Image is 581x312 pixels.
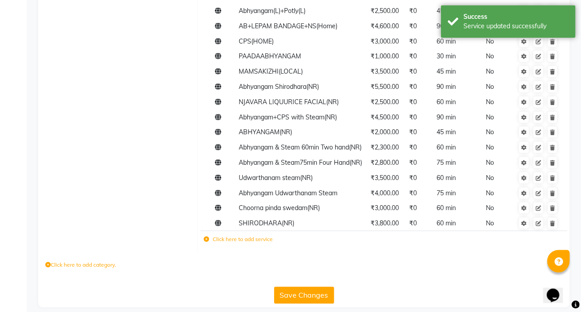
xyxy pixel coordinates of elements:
[437,189,456,197] span: 75 min
[486,128,494,136] span: No
[437,219,456,227] span: 60 min
[486,143,494,151] span: No
[371,143,399,151] span: ₹2,300.00
[371,37,399,45] span: ₹3,000.00
[437,83,456,91] span: 90 min
[437,158,456,167] span: 75 min
[371,158,399,167] span: ₹2,800.00
[463,12,569,22] div: Success
[437,22,456,30] span: 90 min
[239,219,294,227] span: SHIRODHARA(NR)
[437,37,456,45] span: 60 min
[239,128,292,136] span: ABHYANGAM(NR)
[239,113,337,121] span: Abhyangam+CPS with Steam(NR)
[371,174,399,182] span: ₹3,500.00
[437,128,456,136] span: 45 min
[371,219,399,227] span: ₹3,800.00
[486,174,494,182] span: No
[45,261,116,269] label: Click here to add category.
[486,189,494,197] span: No
[410,143,417,151] span: ₹0
[239,7,306,15] span: Abhyangam(L)+Potly(L)
[239,143,362,151] span: Abhyangam & Steam 60min Two hand(NR)
[543,276,572,303] iframe: chat widget
[410,158,417,167] span: ₹0
[486,52,494,60] span: No
[437,7,456,15] span: 45 min
[371,113,399,121] span: ₹4,500.00
[437,143,456,151] span: 60 min
[410,37,417,45] span: ₹0
[486,98,494,106] span: No
[437,67,456,75] span: 45 min
[371,7,399,15] span: ₹2,500.00
[486,204,494,212] span: No
[410,98,417,106] span: ₹0
[410,67,417,75] span: ₹0
[239,158,362,167] span: Abhyangam & Steam75min Four Hand(NR)
[410,204,417,212] span: ₹0
[410,83,417,91] span: ₹0
[371,22,399,30] span: ₹4,600.00
[274,287,334,304] button: Save Changes
[437,113,456,121] span: 90 min
[486,83,494,91] span: No
[371,128,399,136] span: ₹2,000.00
[239,189,337,197] span: Abhyangam Udwarthanam Steam
[410,52,417,60] span: ₹0
[371,52,399,60] span: ₹1,000.00
[239,22,337,30] span: AB+LEPAM BANDAGE+NS(Home)
[437,98,456,106] span: 60 min
[486,219,494,227] span: No
[410,113,417,121] span: ₹0
[486,158,494,167] span: No
[371,204,399,212] span: ₹3,000.00
[239,174,313,182] span: Udwarthanam steam(NR)
[371,189,399,197] span: ₹4,000.00
[410,189,417,197] span: ₹0
[410,7,417,15] span: ₹0
[371,83,399,91] span: ₹5,500.00
[410,219,417,227] span: ₹0
[204,235,273,243] label: Click here to add service
[410,22,417,30] span: ₹0
[239,52,301,60] span: PAADAABHYANGAM
[437,52,456,60] span: 30 min
[371,98,399,106] span: ₹2,500.00
[486,113,494,121] span: No
[437,204,456,212] span: 60 min
[239,37,274,45] span: CPS(HOME)
[410,128,417,136] span: ₹0
[486,67,494,75] span: No
[371,67,399,75] span: ₹3,500.00
[239,204,320,212] span: Choorna pinda swedam(NR)
[410,174,417,182] span: ₹0
[239,67,303,75] span: MAMSAKIZHI(LOCAL)
[486,37,494,45] span: No
[239,83,319,91] span: Abhyangam Shirodhara(NR)
[437,174,456,182] span: 60 min
[239,98,339,106] span: NJAVARA LIQUURICE FACIAL(NR)
[463,22,569,31] div: Service updated successfully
